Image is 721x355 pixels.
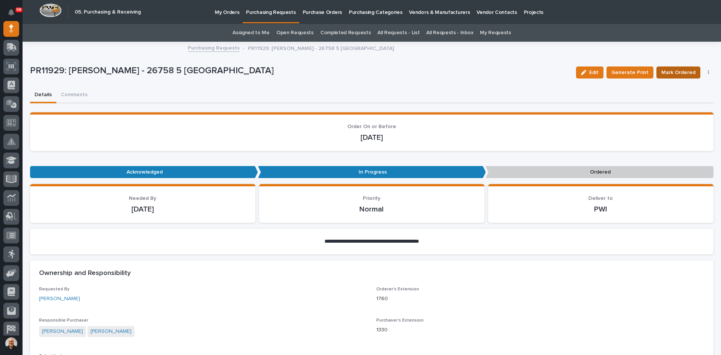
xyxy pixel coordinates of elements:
div: Notifications59 [9,9,19,21]
p: 1330 [376,326,704,334]
a: [PERSON_NAME] [39,295,80,303]
span: Requested By [39,287,69,292]
span: Priority [363,196,380,201]
p: PR11929: [PERSON_NAME] - 26758 5 [GEOGRAPHIC_DATA] [248,44,394,52]
button: Mark Ordered [656,66,700,79]
a: Purchasing Requests [188,43,240,52]
span: Needed By [129,196,156,201]
span: Orderer's Extension [376,287,419,292]
a: My Requests [480,24,511,42]
button: Comments [56,88,92,103]
a: [PERSON_NAME] [91,328,131,335]
img: Workspace Logo [39,3,62,17]
h2: 05. Purchasing & Receiving [75,9,141,15]
button: Details [30,88,56,103]
a: Completed Requests [320,24,371,42]
p: In Progress [258,166,486,178]
span: Responsible Purchaser [39,318,88,323]
button: Generate Print [606,66,653,79]
button: users-avatar [3,335,19,351]
h2: Ownership and Responsibility [39,269,131,278]
a: Open Requests [276,24,314,42]
span: Generate Print [611,68,649,77]
a: Assigned to Me [232,24,270,42]
a: All Requests - List [377,24,419,42]
p: 1760 [376,295,704,303]
button: Notifications [3,5,19,20]
p: Ordered [486,166,713,178]
p: 59 [17,7,21,12]
span: Purchaser's Extension [376,318,424,323]
span: Order On or Before [347,124,396,129]
p: Acknowledged [30,166,258,178]
p: PWI [497,205,704,214]
a: [PERSON_NAME] [42,328,83,335]
p: [DATE] [39,133,704,142]
a: All Requests - Inbox [426,24,473,42]
p: PR11929: [PERSON_NAME] - 26758 5 [GEOGRAPHIC_DATA] [30,65,570,76]
p: Normal [268,205,475,214]
span: Edit [589,69,599,76]
span: Mark Ordered [661,68,695,77]
span: Deliver to [588,196,613,201]
p: [DATE] [39,205,246,214]
button: Edit [576,66,603,79]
